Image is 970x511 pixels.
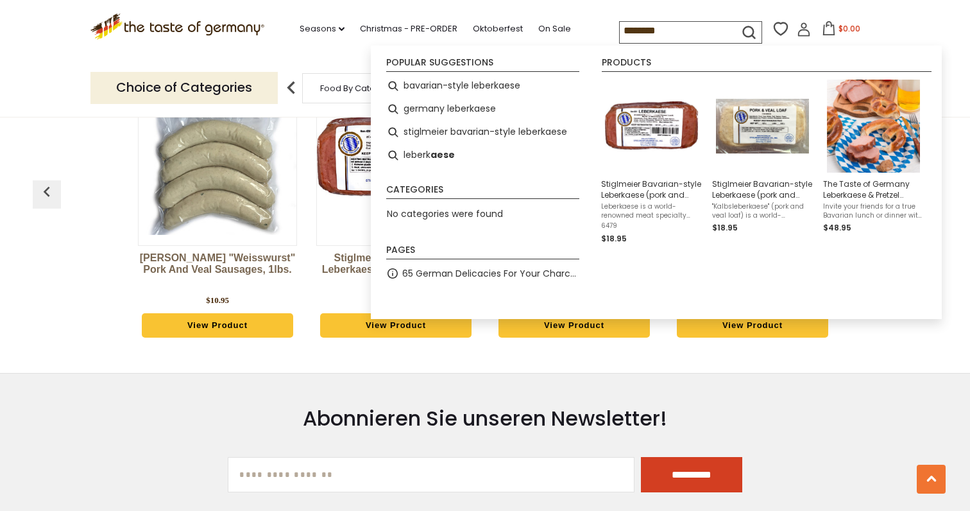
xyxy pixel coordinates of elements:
a: Oktoberfest [473,22,523,36]
a: [PERSON_NAME] "Weisswurst" Pork and Veal Sausages, 1lbs. [138,252,297,291]
a: Christmas - PRE-ORDER [360,22,457,36]
span: $18.95 [712,222,738,233]
img: previous arrow [37,182,57,202]
li: stiglmeier bavarian-style leberkaese [381,121,584,144]
span: $48.95 [823,222,851,233]
li: The Taste of Germany Leberkaese & Pretzel Collection [818,74,929,250]
span: "Kalbsleberkaese" (pork and veal loaf) is a world-renowned meat specialty from [GEOGRAPHIC_DATA].... [712,202,813,220]
a: The Taste of Germany Leberkaese & Pretzel CollectionInvite your friends for a true Bavarian lunch... [823,80,924,245]
div: $10.95 [206,294,229,307]
a: 65 German Delicacies For Your Charcuterie Board [402,266,579,281]
img: Stiglmeier Bavarian-style Leberkaese (pork and beef), 2 lbs. [317,77,475,235]
a: Stiglmeier Bavarian-style Leberkaese (pork and veal), 2 lbs."Kalbsleberkaese" (pork and veal loaf... [712,80,813,245]
li: Categories [386,185,579,199]
a: View Product [677,313,828,338]
div: Instant Search Results [371,46,942,319]
span: 6479 [601,221,702,230]
span: Stiglmeier Bavarian-style Leberkaese (pork and veal), 2 lbs. [712,178,813,200]
span: $0.00 [838,23,860,34]
h3: Abonnieren Sie unseren Newsletter! [228,406,742,431]
span: Leberkaese is a world-renowned meat specialty from [GEOGRAPHIC_DATA]. It's finely ground pork and... [601,202,702,220]
span: Invite your friends for a true Bavarian lunch or dinner with this combination of a 2 lbs. Leberkä... [823,202,924,220]
li: germany leberkaese [381,98,584,121]
li: Products [602,58,932,72]
span: Stiglmeier Bavarian-style Leberkaese (pork and beef), 2 lbs. [601,178,702,200]
b: aese [430,148,455,162]
a: Stiglmeier Bavarian-style Leberkaese (pork and beef), 2 lbs. [316,252,475,291]
img: previous arrow [278,75,304,101]
a: View Product [142,313,293,338]
a: Seasons [300,22,345,36]
span: The Taste of Germany Leberkaese & Pretzel Collection [823,178,924,200]
li: Stiglmeier Bavarian-style Leberkaese (pork and veal), 2 lbs. [707,74,818,250]
img: Binkert's [139,77,296,235]
button: $0.00 [813,21,868,40]
a: View Product [320,313,472,338]
a: View Product [498,313,650,338]
p: Choice of Categories [90,72,278,103]
li: leberkaese [381,144,584,167]
li: Pages [386,245,579,259]
li: 65 German Delicacies For Your Charcuterie Board [381,262,584,285]
span: $18.95 [601,233,627,244]
span: No categories were found [387,207,503,220]
li: Popular suggestions [386,58,579,72]
a: Food By Category [320,83,395,93]
a: Stiglmeier Bavarian-style Leberkaese (pork and beef), 2 lbs.Leberkaese is a world-renowned meat s... [601,80,702,245]
li: Stiglmeier Bavarian-style Leberkaese (pork and beef), 2 lbs. [596,74,707,250]
li: bavarian-style leberkaese [381,74,584,98]
a: On Sale [538,22,571,36]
